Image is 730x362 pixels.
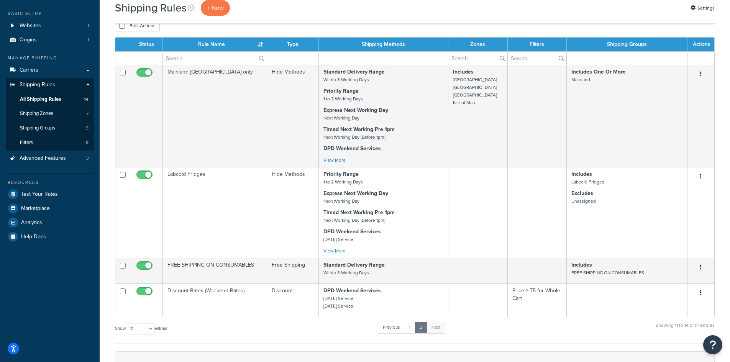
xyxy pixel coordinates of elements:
[21,191,58,198] span: Test Your Rates
[323,76,369,83] small: Within 3 Working Days
[6,55,94,61] div: Manage Shipping
[20,110,53,117] span: Shipping Zones
[687,38,714,51] th: Actions
[87,37,89,43] span: 1
[323,144,381,152] strong: DPD Weekend Services
[267,283,319,317] td: Discount
[571,189,593,197] strong: Excludes
[656,321,715,337] div: Showing 11 to 14 of 14 entries
[571,179,604,185] small: Labcold Fridges
[130,38,163,51] th: Status
[20,125,55,131] span: Shipping Groups
[415,322,427,333] a: 2
[323,189,388,197] strong: Express Next Working Day
[6,92,94,106] a: All Shipping Rules 14
[571,269,644,276] small: FREE SHIPPING ON CONSUMABLES
[508,283,567,317] td: Price ≥ 75 for Whole Cart
[20,67,38,74] span: Carriers
[6,179,94,186] div: Resources
[6,136,94,150] li: Filters
[448,38,508,51] th: Zones
[86,139,89,146] span: 9
[323,125,395,133] strong: Timed Next Working Pre 1pm
[20,37,37,43] span: Origins
[508,52,566,65] input: Search
[126,323,154,334] select: Showentries
[6,136,94,150] a: Filters 9
[404,322,415,333] a: 1
[378,322,405,333] a: Previous
[323,87,359,95] strong: Priority Range
[319,38,448,51] th: Shipping Methods
[87,23,89,29] span: 1
[427,322,445,333] a: Next
[6,33,94,47] li: Origins
[6,10,94,17] div: Basic Setup
[323,68,385,76] strong: Standard Delivery Range
[21,205,50,212] span: Marketplace
[323,157,346,164] a: View More
[453,76,497,106] small: [GEOGRAPHIC_DATA] [GEOGRAPHIC_DATA] [GEOGRAPHIC_DATA] Isle of Man
[20,155,66,162] span: Advanced Features
[86,125,89,131] span: 9
[323,247,346,254] a: View More
[323,198,359,205] small: Next Working Day
[86,155,89,162] span: 3
[115,323,167,334] label: Show entries
[163,38,267,51] th: Rule Name : activate to sort column ascending
[323,106,388,114] strong: Express Next Working Day
[323,95,363,102] small: 1 to 2 Working Days
[267,38,319,51] th: Type
[323,295,353,310] small: [DATE] Service [DATE] Service
[20,23,41,29] span: Websites
[323,115,359,121] small: Next Working Day
[323,228,381,236] strong: DPD Weekend Services
[6,78,94,151] li: Shipping Rules
[453,68,474,76] strong: Includes
[115,0,187,15] h1: Shipping Rules
[6,216,94,229] a: Analytics
[115,20,160,31] button: Bulk Actions
[21,219,42,226] span: Analytics
[6,33,94,47] a: Origins 1
[323,269,369,276] small: Within 3 Working Days
[571,68,626,76] strong: Includes One Or More
[6,92,94,106] li: All Shipping Rules
[323,261,385,269] strong: Standard Delivery Range
[6,19,94,33] a: Websites 1
[267,258,319,283] td: Free Shipping
[6,230,94,244] a: Help Docs
[6,106,94,121] a: Shipping Zones 7
[6,63,94,77] li: Carriers
[6,187,94,201] a: Test Your Rates
[571,170,592,178] strong: Includes
[6,121,94,135] li: Shipping Groups
[6,106,94,121] li: Shipping Zones
[323,287,381,295] strong: DPD Weekend Services
[323,236,353,243] small: [DATE] Service
[571,198,596,205] small: Unassigned
[6,151,94,165] li: Advanced Features
[20,82,55,88] span: Shipping Rules
[84,96,89,103] span: 14
[163,283,267,317] td: Discount Rates (Weekend Rates)
[267,167,319,258] td: Hide Methods
[6,121,94,135] a: Shipping Groups 9
[323,170,359,178] strong: Priority Range
[6,151,94,165] a: Advanced Features 3
[508,38,567,51] th: Filters
[571,261,592,269] strong: Includes
[323,217,386,224] small: Next Working Day (Before 1pm)
[20,96,61,103] span: All Shipping Rules
[86,110,89,117] span: 7
[6,201,94,215] a: Marketplace
[6,19,94,33] li: Websites
[323,179,363,185] small: 1 to 2 Working Days
[21,234,46,240] span: Help Docs
[571,76,590,83] small: Mainland
[448,52,507,65] input: Search
[323,134,386,141] small: Next Working Day (Before 1pm)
